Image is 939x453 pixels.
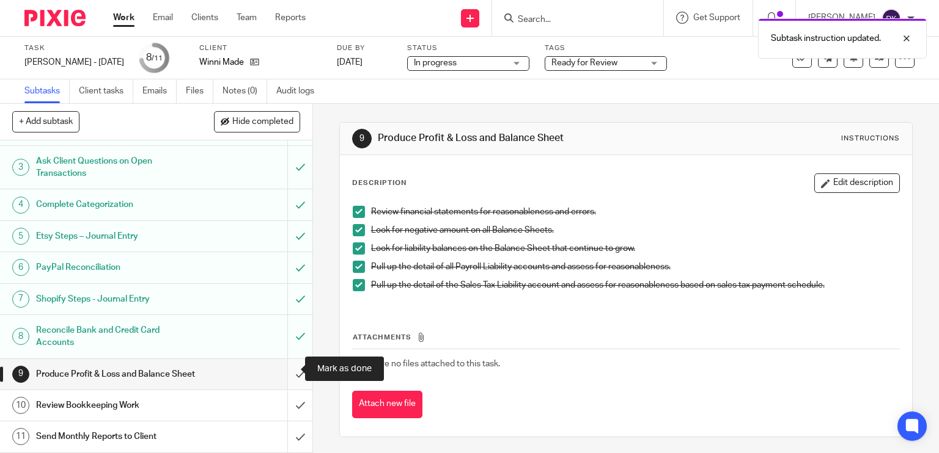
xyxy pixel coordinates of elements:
div: 3 [12,159,29,176]
span: Hide completed [232,117,293,127]
a: Audit logs [276,79,323,103]
div: [PERSON_NAME] - [DATE] [24,56,124,68]
button: Edit description [814,173,900,193]
small: /11 [152,55,163,62]
div: 6 [12,259,29,276]
h1: Ask Client Questions on Open Transactions [36,152,196,183]
div: 8 [12,328,29,345]
p: Pull up the detail of all Payroll Liability accounts and assess for reasonableness. [371,261,900,273]
a: Work [113,12,134,24]
a: Files [186,79,213,103]
span: [DATE] [337,58,363,67]
div: 8 [146,51,163,65]
img: Pixie [24,10,86,26]
div: 5 [12,228,29,245]
img: svg%3E [882,9,901,28]
h1: Etsy Steps – Journal Entry [36,227,196,245]
span: In progress [414,59,457,67]
div: Kelly - July 2025 [24,56,124,68]
h1: Produce Profit & Loss and Balance Sheet [36,365,196,383]
h1: Produce Profit & Loss and Balance Sheet [378,132,652,145]
a: Notes (0) [223,79,267,103]
div: 9 [12,366,29,383]
a: Email [153,12,173,24]
h1: Complete Categorization [36,195,196,214]
a: Clients [191,12,218,24]
label: Due by [337,43,392,53]
p: Subtask instruction updated. [771,32,881,45]
a: Subtasks [24,79,70,103]
button: + Add subtask [12,111,79,132]
label: Client [199,43,322,53]
p: Look for negative amount on all Balance Sheets. [371,224,900,236]
button: Attach new file [352,391,422,418]
p: Winni Made [199,56,244,68]
p: Pull up the detail of the Sales Tax Liability account and assess for reasonableness based on sale... [371,279,900,291]
label: Status [407,43,529,53]
span: There are no files attached to this task. [353,360,500,368]
a: Team [237,12,257,24]
label: Task [24,43,124,53]
div: 7 [12,291,29,308]
span: Ready for Review [551,59,617,67]
div: 11 [12,428,29,445]
a: Client tasks [79,79,133,103]
a: Reports [275,12,306,24]
p: Review financial statements for reasonableness and errors. [371,206,900,218]
h1: Send Monthly Reports to Client [36,427,196,446]
h1: PayPal Reconciliation [36,258,196,277]
p: Look for liability balances on the Balance Sheet that continue to grow. [371,242,900,255]
div: 10 [12,397,29,414]
span: Attachments [353,334,411,341]
button: Hide completed [214,111,300,132]
div: 9 [352,129,372,148]
h1: Reconcile Bank and Credit Card Accounts [36,321,196,352]
a: Emails [142,79,177,103]
div: Instructions [841,134,900,143]
p: Description [352,178,407,188]
div: 4 [12,197,29,214]
h1: Shopify Steps - Journal Entry [36,290,196,308]
h1: Review Bookkeeping Work [36,396,196,415]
